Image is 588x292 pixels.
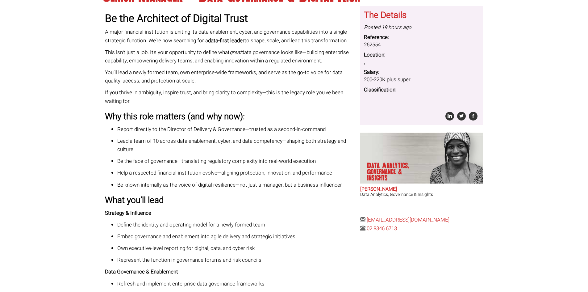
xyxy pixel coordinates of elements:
p: Data Analytics, Governance & Insights [367,163,415,181]
dd: 262554 [364,41,479,49]
p: Be known internally as the voice of digital resilience—not just a manager, but a business influencer [117,181,356,189]
strong: Strategy & Influence [105,209,151,217]
img: Chipo Riva does Data Analytics, Governance & Insights [424,133,483,184]
p: Represent the function in governance forums and risk councils [117,256,356,264]
strong: data-first leader [208,37,244,44]
p: Be the face of governance—translating regulatory complexity into real-world execution [117,157,356,165]
dt: Location: [364,51,479,59]
p: Define the identity and operating model for a newly formed team [117,221,356,229]
strong: Data Governance & Enablement [105,268,178,276]
h3: The Details [364,11,479,20]
strong: What you’ll lead [105,194,164,207]
strong: Why this role matters (and why now): [105,110,245,123]
p: Report directly to the Director of Delivery & Governance—trusted as a second-in-command [117,125,356,133]
p: A major financial institution is uniting its data enablement, cyber, and governance capabilities ... [105,28,356,44]
p: Help a respected financial institution evolve—aligning protection, innovation, and performance [117,169,356,177]
h2: [PERSON_NAME] [360,187,483,192]
a: 02 8346 6713 [367,225,397,232]
a: [EMAIL_ADDRESS][DOMAIN_NAME] [367,216,449,224]
dt: Reference: [364,34,479,41]
p: Refresh and implement enterprise data governance frameworks [117,280,356,288]
dt: Classification: [364,86,479,94]
p: You’ll lead a newly formed team, own enterprise-wide frameworks, and serve as the go-to voice for... [105,68,356,85]
p: This isn’t just a job. It’s your opportunity to define what data governance looks like—building e... [105,48,356,65]
p: Own executive-level reporting for digital, data, and cyber risk [117,244,356,252]
p: Lead a team of 10 across data enablement, cyber, and data competency—shaping both strategy and cu... [117,137,356,154]
dt: Salary: [364,69,479,76]
i: Posted 19 hours ago [364,23,411,31]
h3: Data Analytics, Governance & Insights [360,192,483,197]
strong: Be the Architect of Digital Trust [105,11,248,26]
dd: 200-220K plus super [364,76,479,83]
dd: , [364,59,479,66]
p: If you thrive in ambiguity, inspire trust, and bring clarity to complexity—this is the legacy rol... [105,88,356,105]
p: Embed governance and enablement into agile delivery and strategic initiatives [117,232,356,241]
em: great [230,49,241,56]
